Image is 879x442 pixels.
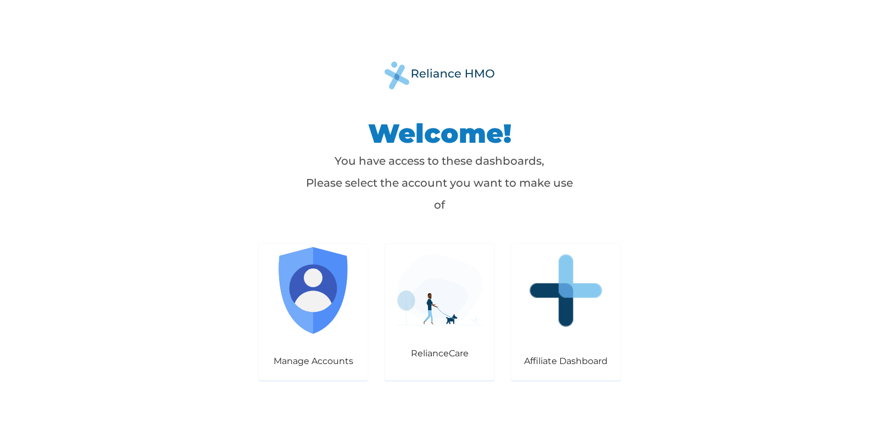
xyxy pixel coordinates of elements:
h1: Welcome! [302,117,577,150]
p: Affiliate Dashboard [522,356,609,366]
img: affiliate [522,247,609,334]
p: RelianceCare [396,348,483,359]
img: enrollee [396,254,483,326]
img: user [270,247,357,334]
p: Manage Accounts [270,356,357,366]
p: You have access to these dashboards, Please select the account you want to make use of [302,150,577,216]
img: RelianceHMO's Logo [385,61,494,89]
